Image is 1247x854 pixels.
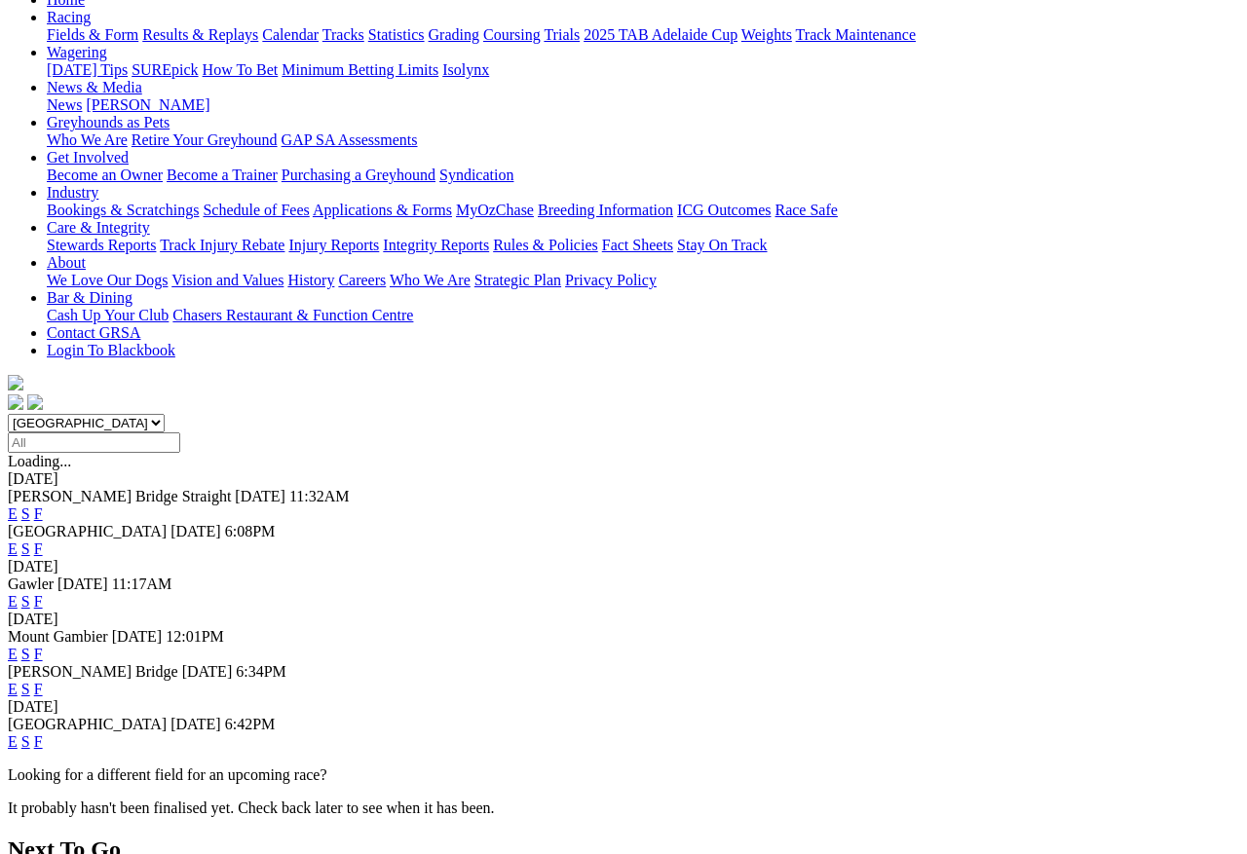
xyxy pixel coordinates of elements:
a: Privacy Policy [565,272,657,288]
a: F [34,681,43,697]
a: Schedule of Fees [203,202,309,218]
div: [DATE] [8,470,1239,488]
span: [DATE] [57,576,108,592]
a: Bookings & Scratchings [47,202,199,218]
a: E [8,505,18,522]
a: Calendar [262,26,319,43]
input: Select date [8,432,180,453]
a: Contact GRSA [47,324,140,341]
a: Applications & Forms [313,202,452,218]
div: About [47,272,1239,289]
a: E [8,593,18,610]
span: Mount Gambier [8,628,108,645]
a: SUREpick [132,61,198,78]
a: Care & Integrity [47,219,150,236]
a: About [47,254,86,271]
a: E [8,540,18,557]
img: facebook.svg [8,394,23,410]
div: Greyhounds as Pets [47,131,1239,149]
a: We Love Our Dogs [47,272,168,288]
span: 6:34PM [236,663,286,680]
a: S [21,505,30,522]
a: S [21,681,30,697]
span: 6:42PM [225,716,276,732]
div: Get Involved [47,167,1239,184]
a: S [21,733,30,750]
a: Syndication [439,167,513,183]
div: Bar & Dining [47,307,1239,324]
a: News [47,96,82,113]
a: Tracks [322,26,364,43]
a: F [34,646,43,662]
div: News & Media [47,96,1239,114]
a: Minimum Betting Limits [282,61,438,78]
a: Stewards Reports [47,237,156,253]
a: [DATE] Tips [47,61,128,78]
a: Strategic Plan [474,272,561,288]
a: Grading [429,26,479,43]
a: Fields & Form [47,26,138,43]
a: Cash Up Your Club [47,307,169,323]
a: F [34,505,43,522]
a: Stay On Track [677,237,767,253]
a: E [8,681,18,697]
span: [GEOGRAPHIC_DATA] [8,716,167,732]
a: Vision and Values [171,272,283,288]
span: [DATE] [112,628,163,645]
a: Industry [47,184,98,201]
a: How To Bet [203,61,279,78]
a: Purchasing a Greyhound [282,167,435,183]
a: Race Safe [775,202,837,218]
a: Become an Owner [47,167,163,183]
span: [GEOGRAPHIC_DATA] [8,523,167,539]
span: 11:32AM [289,488,350,504]
a: Results & Replays [142,26,258,43]
img: logo-grsa-white.png [8,375,23,390]
span: [DATE] [170,716,221,732]
a: Breeding Information [538,202,673,218]
a: Chasers Restaurant & Function Centre [172,307,413,323]
a: F [34,593,43,610]
a: [PERSON_NAME] [86,96,209,113]
a: Injury Reports [288,237,379,253]
div: [DATE] [8,558,1239,576]
a: F [34,733,43,750]
a: MyOzChase [456,202,534,218]
a: Retire Your Greyhound [132,131,278,148]
div: Industry [47,202,1239,219]
a: Rules & Policies [493,237,598,253]
div: [DATE] [8,611,1239,628]
a: Track Injury Rebate [160,237,284,253]
span: [DATE] [235,488,285,504]
a: E [8,733,18,750]
a: S [21,593,30,610]
span: [DATE] [182,663,233,680]
span: Gawler [8,576,54,592]
span: 6:08PM [225,523,276,539]
a: Who We Are [47,131,128,148]
a: Statistics [368,26,425,43]
a: Isolynx [442,61,489,78]
a: Bar & Dining [47,289,132,306]
a: History [287,272,334,288]
a: Login To Blackbook [47,342,175,358]
a: Trials [544,26,580,43]
a: News & Media [47,79,142,95]
div: Racing [47,26,1239,44]
a: 2025 TAB Adelaide Cup [584,26,737,43]
span: [PERSON_NAME] Bridge [8,663,178,680]
span: Loading... [8,453,71,469]
a: Track Maintenance [796,26,916,43]
a: Weights [741,26,792,43]
a: Get Involved [47,149,129,166]
a: F [34,540,43,557]
div: Care & Integrity [47,237,1239,254]
p: Looking for a different field for an upcoming race? [8,766,1239,784]
a: Greyhounds as Pets [47,114,170,130]
a: ICG Outcomes [677,202,771,218]
partial: It probably hasn't been finalised yet. Check back later to see when it has been. [8,799,495,816]
div: Wagering [47,61,1239,79]
a: Careers [338,272,386,288]
a: Who We Are [390,272,471,288]
span: [DATE] [170,523,221,539]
